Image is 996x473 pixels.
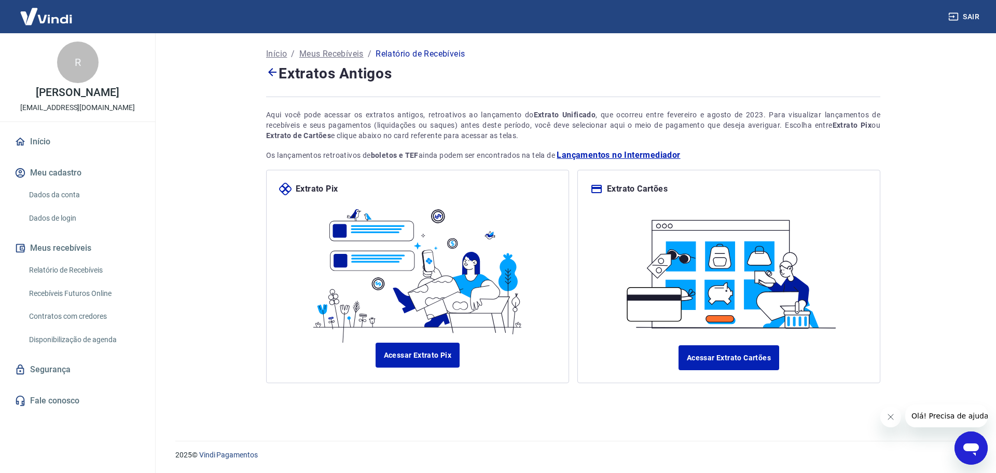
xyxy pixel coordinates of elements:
[296,183,338,195] p: Extrato Pix
[266,110,880,141] div: Aqui você pode acessar os extratos antigos, retroativos ao lançamento do , que ocorreu entre feve...
[607,183,668,195] p: Extrato Cartões
[20,102,135,113] p: [EMAIL_ADDRESS][DOMAIN_NAME]
[57,42,99,83] div: R
[905,404,988,427] iframe: Mensagem da empresa
[175,450,971,461] p: 2025 ©
[12,130,143,153] a: Início
[880,407,901,427] iframe: Fechar mensagem
[12,237,143,260] button: Meus recebíveis
[12,358,143,381] a: Segurança
[833,121,872,129] strong: Extrato Pix
[557,149,680,161] a: Lançamentos no Intermediador
[25,184,143,206] a: Dados da conta
[12,1,80,32] img: Vindi
[199,451,258,459] a: Vindi Pagamentos
[679,345,779,370] a: Acessar Extrato Cartões
[307,195,528,343] img: ilustrapix.38d2ed8fdf785898d64e9b5bf3a9451d.svg
[368,48,371,60] p: /
[618,208,839,333] img: ilustracard.1447bf24807628a904eb562bb34ea6f9.svg
[266,62,880,84] h4: Extratos Antigos
[291,48,295,60] p: /
[376,343,460,368] a: Acessar Extrato Pix
[266,131,331,140] strong: Extrato de Cartões
[376,48,465,60] p: Relatório de Recebíveis
[6,7,87,16] span: Olá! Precisa de ajuda?
[12,389,143,412] a: Fale conosco
[371,151,419,159] strong: boletos e TEF
[266,48,287,60] a: Início
[955,431,988,465] iframe: Botão para abrir a janela de mensagens
[25,306,143,327] a: Contratos com credores
[299,48,364,60] a: Meus Recebíveis
[12,161,143,184] button: Meu cadastro
[25,260,143,281] a: Relatório de Recebíveis
[266,149,880,161] p: Os lançamentos retroativos de ainda podem ser encontrados na tela de
[25,283,143,304] a: Recebíveis Futuros Online
[36,87,119,98] p: [PERSON_NAME]
[534,111,596,119] strong: Extrato Unificado
[25,208,143,229] a: Dados de login
[25,329,143,350] a: Disponibilização de agenda
[946,7,984,26] button: Sair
